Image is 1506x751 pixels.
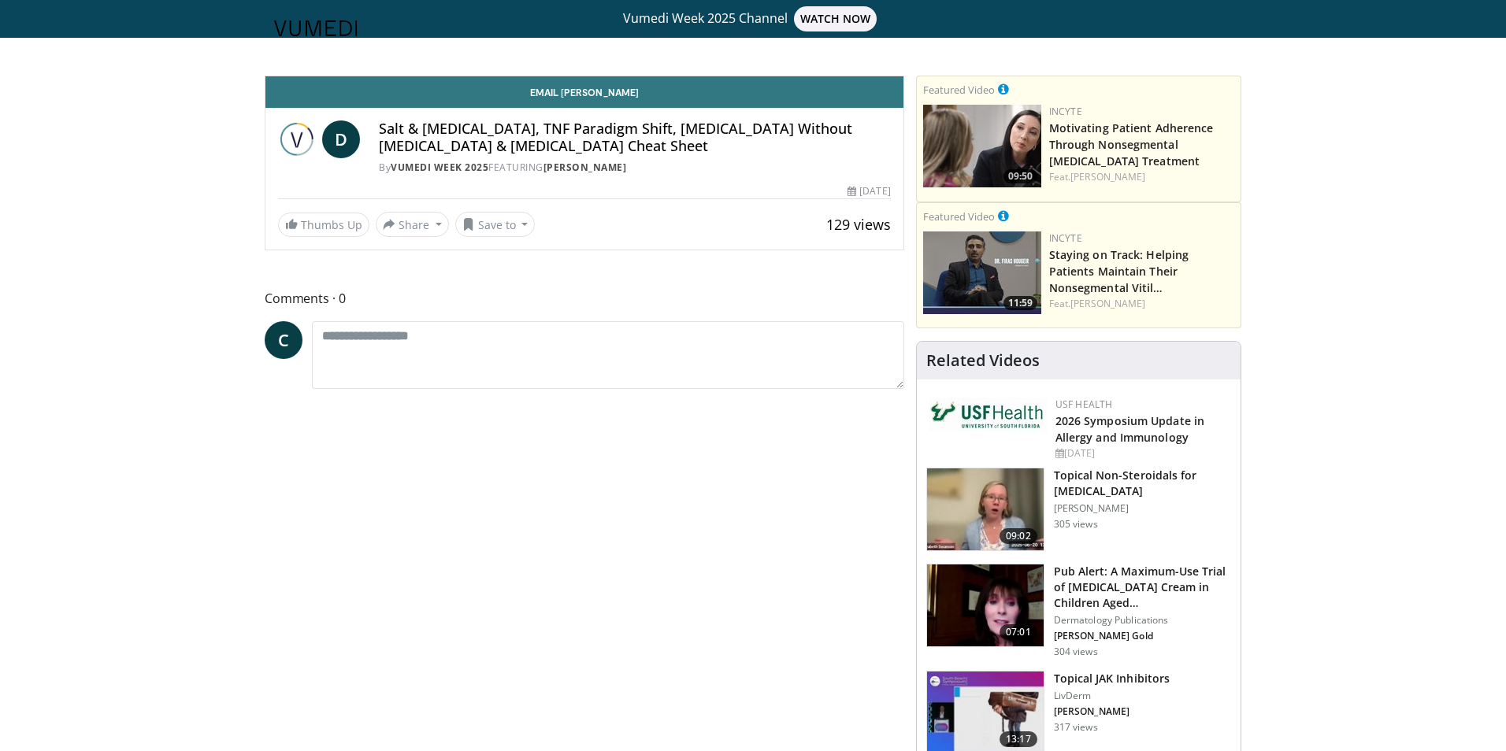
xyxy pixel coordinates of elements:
[923,231,1041,314] a: 11:59
[1049,231,1082,245] a: Incyte
[927,564,1044,646] img: e32a16a8-af25-496d-a4dc-7481d4d640ca.150x105_q85_crop-smart_upscale.jpg
[1054,502,1231,515] p: [PERSON_NAME]
[1054,671,1170,686] h3: Topical JAK Inhibitors
[391,161,488,174] a: Vumedi Week 2025
[543,161,627,174] a: [PERSON_NAME]
[826,215,891,234] span: 129 views
[923,105,1041,187] img: 39505ded-af48-40a4-bb84-dee7792dcfd5.png.150x105_q85_crop-smart_upscale.jpg
[1055,398,1113,411] a: USF Health
[926,351,1040,370] h4: Related Videos
[1054,646,1098,658] p: 304 views
[1054,721,1098,734] p: 317 views
[1054,630,1231,642] p: Linda Stein Gold
[1000,624,1037,640] span: 07:01
[1054,705,1170,718] p: Leon Kircik
[1055,446,1228,461] div: [DATE]
[1054,614,1231,627] p: Dermatology Publications
[322,120,360,158] a: D
[1000,731,1037,747] span: 13:17
[1070,297,1145,310] a: [PERSON_NAME]
[926,564,1231,658] a: 07:01 Pub Alert: A Maximum-Use Trial of [MEDICAL_DATA] Cream in Children Aged… Dermatology Public...
[1003,296,1037,310] span: 11:59
[274,20,358,36] img: VuMedi Logo
[1054,690,1170,702] p: LivDerm
[923,231,1041,314] img: fe0751a3-754b-4fa7-bfe3-852521745b57.png.150x105_q85_crop-smart_upscale.jpg
[1055,413,1204,445] a: 2026 Symposium Update in Allergy and Immunology
[1049,297,1234,311] div: Feat.
[379,161,891,175] div: By FEATURING
[923,209,995,224] small: Featured Video
[1070,170,1145,183] a: [PERSON_NAME]
[1054,518,1098,531] p: 305 views
[998,80,1009,98] a: This is paid for by Incyte
[265,321,302,359] a: C
[1000,528,1037,544] span: 09:02
[376,212,449,237] button: Share
[1049,247,1189,295] a: Staying on Track: Helping Patients Maintain Their Nonsegmental Vitil…
[278,213,369,237] a: Thumbs Up
[929,398,1048,432] img: 6ba8804a-8538-4002-95e7-a8f8012d4a11.png.150x105_q85_autocrop_double_scale_upscale_version-0.2.jpg
[1054,468,1231,499] h3: Topical Non-Steroidals for [MEDICAL_DATA]
[1049,170,1234,184] div: Feat.
[278,120,316,158] img: Vumedi Week 2025
[265,76,903,108] a: Email [PERSON_NAME]
[1049,246,1234,295] h3: Staying on Track: Helping Patients Maintain Their Nonsegmental Vitiligo Treatment
[926,468,1231,551] a: 09:02 Topical Non-Steroidals for [MEDICAL_DATA] [PERSON_NAME] 305 views
[927,468,1044,550] img: 34a4b5e7-9a28-40cd-b963-80fdb137f70d.150x105_q85_crop-smart_upscale.jpg
[1049,120,1214,168] a: Motivating Patient Adherence Through Nonsegmental [MEDICAL_DATA] Treatment
[379,120,891,154] h4: Salt & [MEDICAL_DATA], TNF Paradigm Shift, [MEDICAL_DATA] Without [MEDICAL_DATA] & [MEDICAL_DATA]...
[923,83,995,97] small: Featured Video
[923,105,1041,187] a: 09:50
[265,288,904,309] span: Comments 0
[455,212,536,237] button: Save to
[848,184,890,198] div: [DATE]
[1049,105,1082,118] a: Incyte
[1003,169,1037,183] span: 09:50
[1054,564,1231,611] h3: Pub Alert: A Maximum-Use Trial of Ruxolitinib Cream in Children Aged 2–11 Years with Moderate to ...
[998,207,1009,224] a: This is paid for by Incyte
